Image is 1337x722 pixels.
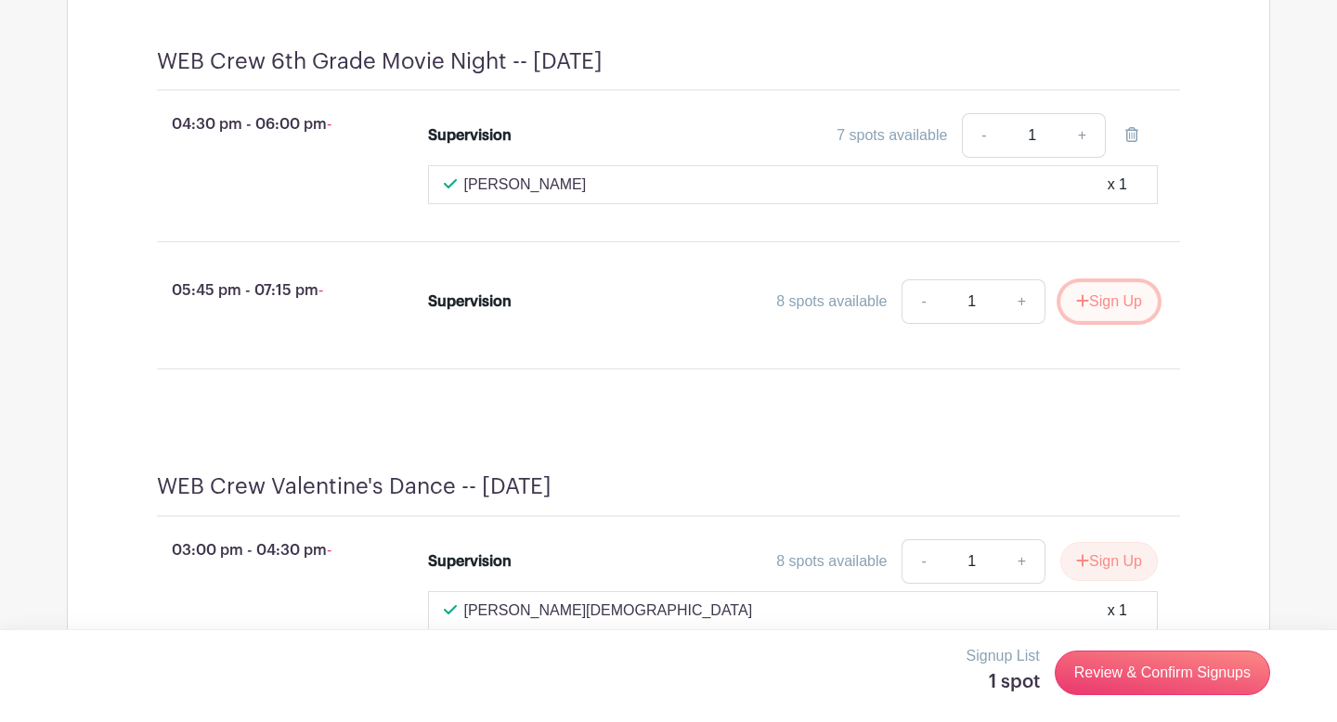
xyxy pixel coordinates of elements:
[967,645,1040,667] p: Signup List
[1055,651,1270,695] a: Review & Confirm Signups
[464,600,753,622] p: [PERSON_NAME][DEMOGRAPHIC_DATA]
[327,116,331,132] span: -
[127,106,398,143] p: 04:30 pm - 06:00 pm
[1108,600,1127,622] div: x 1
[776,290,887,313] div: 8 spots available
[1108,174,1127,196] div: x 1
[902,279,944,324] a: -
[428,550,512,573] div: Supervision
[464,174,587,196] p: [PERSON_NAME]
[157,473,552,500] h4: WEB Crew Valentine's Dance -- [DATE]
[1060,542,1158,581] button: Sign Up
[327,542,331,558] span: -
[902,539,944,584] a: -
[1060,282,1158,321] button: Sign Up
[127,272,398,309] p: 05:45 pm - 07:15 pm
[999,279,1045,324] a: +
[157,48,603,75] h4: WEB Crew 6th Grade Movie Night -- [DATE]
[127,532,398,569] p: 03:00 pm - 04:30 pm
[967,671,1040,693] h5: 1 spot
[428,290,512,313] div: Supervision
[1059,113,1106,158] a: +
[999,539,1045,584] a: +
[837,124,947,147] div: 7 spots available
[962,113,1005,158] a: -
[776,550,887,573] div: 8 spots available
[318,282,323,298] span: -
[428,124,512,147] div: Supervision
